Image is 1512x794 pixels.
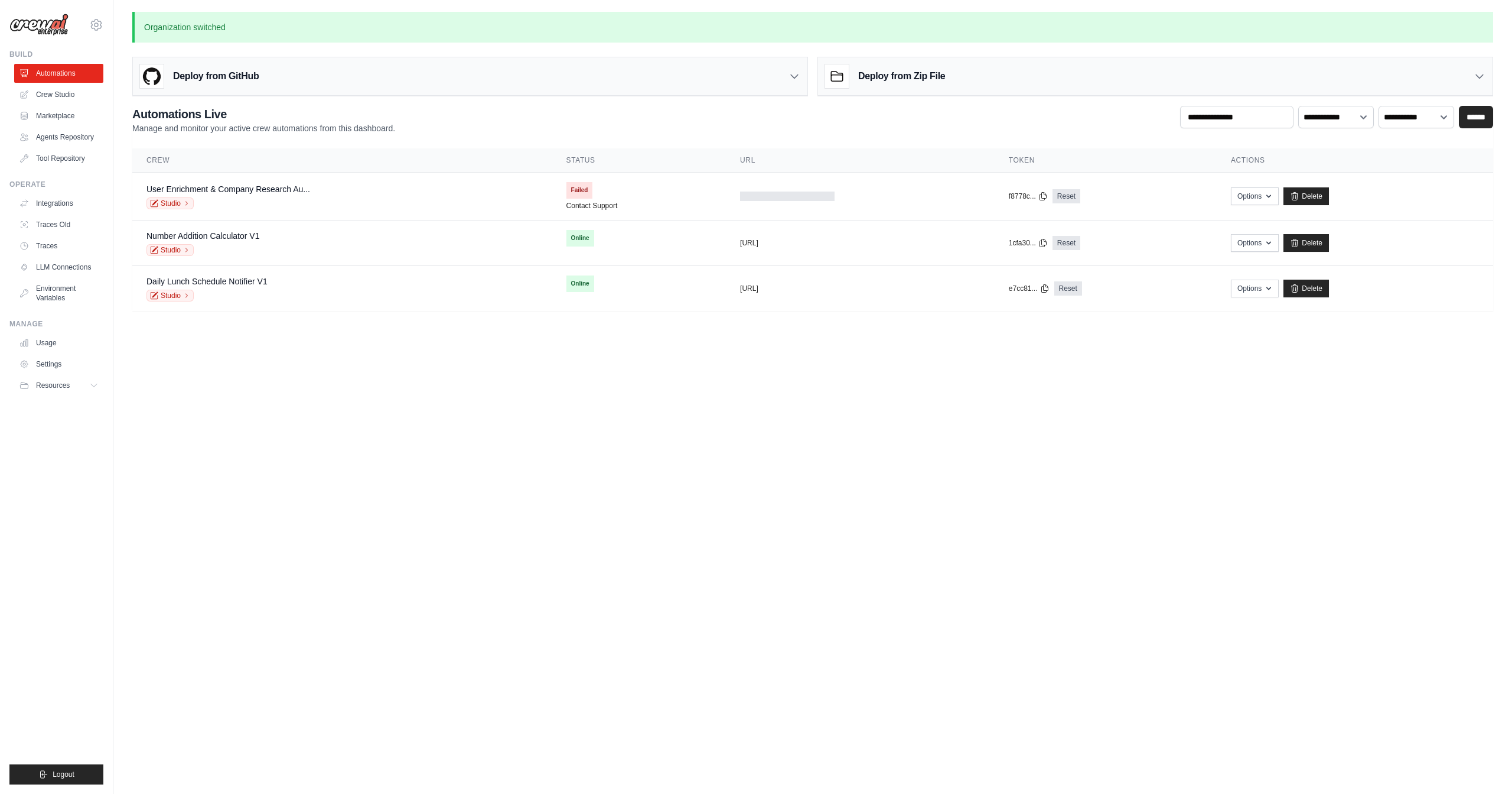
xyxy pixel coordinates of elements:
h3: Deploy from GitHub [173,69,259,83]
a: Marketplace [14,106,103,125]
a: Environment Variables [14,279,103,307]
th: Crew [132,148,552,173]
a: Daily Lunch Schedule Notifier V1 [146,277,268,286]
img: GitHub Logo [140,64,164,88]
a: Reset [1054,281,1082,296]
a: Agents Repository [14,128,103,147]
a: Number Addition Calculator V1 [146,231,259,241]
a: Automations [14,64,103,83]
th: URL [726,148,995,173]
button: f8778c... [1009,192,1048,201]
div: Manage [9,319,103,329]
button: Options [1231,187,1279,205]
h3: Deploy from Zip File [858,69,945,83]
a: Settings [14,355,103,374]
button: Options [1231,280,1279,297]
span: Logout [53,770,74,779]
a: Delete [1283,280,1329,297]
a: Integrations [14,194,103,213]
a: Tool Repository [14,149,103,168]
p: Organization switched [132,12,1493,43]
img: Logo [9,14,69,36]
div: Operate [9,180,103,189]
a: Studio [146,197,194,209]
a: Delete [1283,234,1329,252]
a: Contact Support [566,201,618,210]
th: Status [552,148,726,173]
a: Reset [1052,189,1080,203]
a: User Enrichment & Company Research Au... [146,184,310,194]
span: Online [566,276,594,292]
a: Studio [146,244,194,256]
th: Token [995,148,1217,173]
h2: Automations Live [132,106,395,122]
span: Resources [36,381,70,390]
a: Studio [146,290,194,302]
a: Crew Studio [14,85,103,104]
span: Online [566,230,594,247]
button: e7cc81... [1009,284,1050,293]
a: LLM Connections [14,258,103,277]
th: Actions [1217,148,1493,173]
button: Logout [9,764,103,785]
a: Traces Old [14,215,103,234]
a: Reset [1052,236,1080,250]
span: Failed [566,182,593,199]
a: Usage [14,333,103,352]
button: Options [1231,234,1279,252]
div: Build [9,50,103,59]
button: 1cfa30... [1009,238,1048,248]
button: Resources [14,376,103,395]
a: Traces [14,236,103,255]
p: Manage and monitor your active crew automations from this dashboard. [132,122,395,134]
a: Delete [1283,187,1329,205]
